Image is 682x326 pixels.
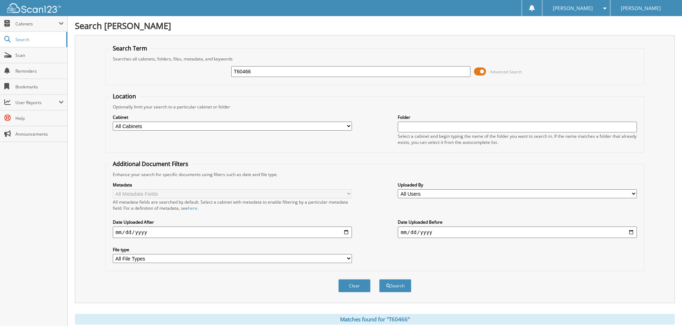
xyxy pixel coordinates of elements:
[15,37,63,43] span: Search
[379,279,411,292] button: Search
[109,92,140,100] legend: Location
[113,219,352,225] label: Date Uploaded After
[490,69,522,74] span: Advanced Search
[113,247,352,253] label: File type
[75,20,675,31] h1: Search [PERSON_NAME]
[621,6,661,10] span: [PERSON_NAME]
[75,314,675,325] div: Matches found for "T60466"
[113,199,352,211] div: All metadata fields are searched by default. Select a cabinet with metadata to enable filtering b...
[398,114,637,120] label: Folder
[109,56,640,62] div: Searches all cabinets, folders, files, metadata, and keywords
[15,52,64,58] span: Scan
[109,44,151,52] legend: Search Term
[398,227,637,238] input: end
[109,171,640,177] div: Enhance your search for specific documents using filters such as date and file type.
[398,219,637,225] label: Date Uploaded Before
[553,6,593,10] span: [PERSON_NAME]
[15,84,64,90] span: Bookmarks
[398,182,637,188] label: Uploaded By
[188,205,197,211] a: here
[15,99,59,106] span: User Reports
[15,131,64,137] span: Announcements
[113,114,352,120] label: Cabinet
[15,21,59,27] span: Cabinets
[109,160,192,168] legend: Additional Document Filters
[109,104,640,110] div: Optionally limit your search to a particular cabinet or folder
[338,279,371,292] button: Clear
[15,115,64,121] span: Help
[7,3,61,13] img: scan123-logo-white.svg
[15,68,64,74] span: Reminders
[113,182,352,188] label: Metadata
[398,133,637,145] div: Select a cabinet and begin typing the name of the folder you want to search in. If the name match...
[113,227,352,238] input: start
